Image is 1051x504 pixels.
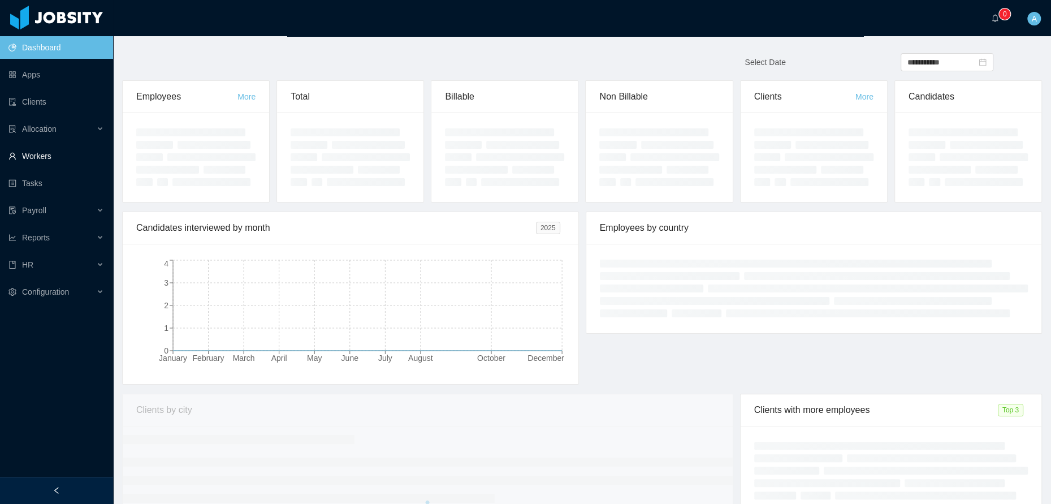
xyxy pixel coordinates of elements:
[159,354,187,363] tspan: January
[164,324,168,333] tspan: 1
[307,354,322,363] tspan: May
[164,278,168,287] tspan: 3
[754,394,998,426] div: Clients with more employees
[136,212,536,244] div: Candidates interviewed by month
[22,206,46,215] span: Payroll
[378,354,392,363] tspan: July
[8,125,16,133] i: icon: solution
[8,91,104,113] a: icon: auditClients
[445,81,564,113] div: Billable
[979,58,987,66] i: icon: calendar
[527,354,564,363] tspan: December
[136,81,237,113] div: Employees
[8,261,16,269] i: icon: book
[8,36,104,59] a: icon: pie-chartDashboard
[909,81,1028,113] div: Candidates
[22,233,50,242] span: Reports
[341,354,359,363] tspan: June
[477,354,505,363] tspan: October
[8,145,104,167] a: icon: userWorkers
[599,81,719,113] div: Non Billable
[193,354,224,363] tspan: February
[291,81,410,113] div: Total
[164,346,168,355] tspan: 0
[991,14,999,22] i: icon: bell
[999,8,1010,20] sup: 0
[754,81,855,113] div: Clients
[164,301,168,310] tspan: 2
[237,92,256,101] a: More
[233,354,255,363] tspan: March
[271,354,287,363] tspan: April
[8,206,16,214] i: icon: file-protect
[164,259,168,268] tspan: 4
[22,260,33,269] span: HR
[855,92,873,101] a: More
[408,354,433,363] tspan: August
[998,404,1023,416] span: Top 3
[745,58,785,67] span: Select Date
[8,288,16,296] i: icon: setting
[1031,12,1036,25] span: A
[8,172,104,195] a: icon: profileTasks
[22,124,57,133] span: Allocation
[600,212,1028,244] div: Employees by country
[8,63,104,86] a: icon: appstoreApps
[8,234,16,242] i: icon: line-chart
[22,287,69,296] span: Configuration
[536,222,560,234] span: 2025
